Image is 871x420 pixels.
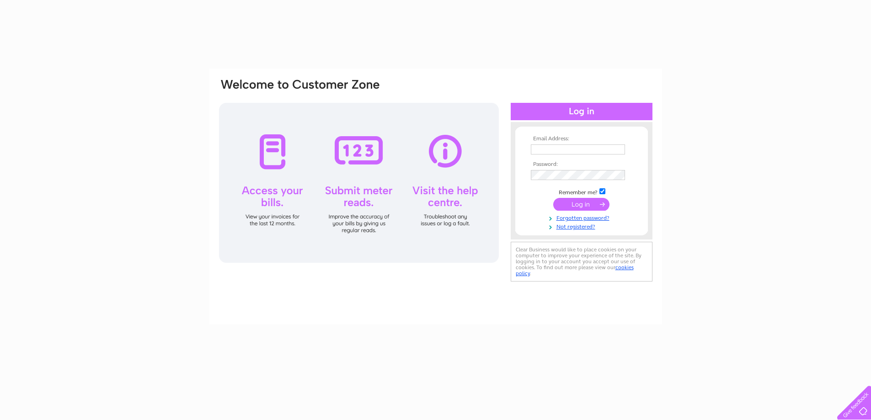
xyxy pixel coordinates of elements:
[529,187,635,196] td: Remember me?
[553,198,609,211] input: Submit
[529,161,635,168] th: Password:
[511,242,652,282] div: Clear Business would like to place cookies on your computer to improve your experience of the sit...
[516,264,634,276] a: cookies policy
[531,222,635,230] a: Not registered?
[529,136,635,142] th: Email Address:
[531,213,635,222] a: Forgotten password?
